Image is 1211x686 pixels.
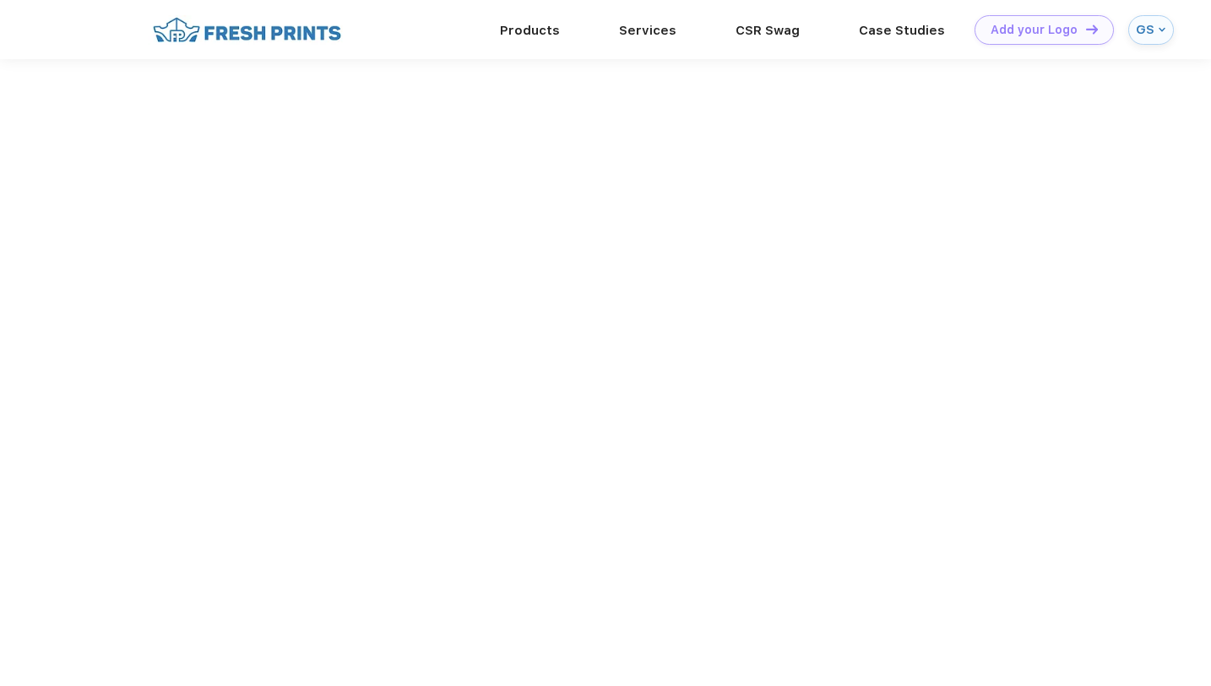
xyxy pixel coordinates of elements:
[500,23,560,38] a: Products
[991,23,1078,37] div: Add your Logo
[1086,24,1098,34] img: DT
[1159,26,1165,33] img: arrow_down_blue.svg
[1136,23,1154,37] div: GS
[148,15,346,45] img: fo%20logo%202.webp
